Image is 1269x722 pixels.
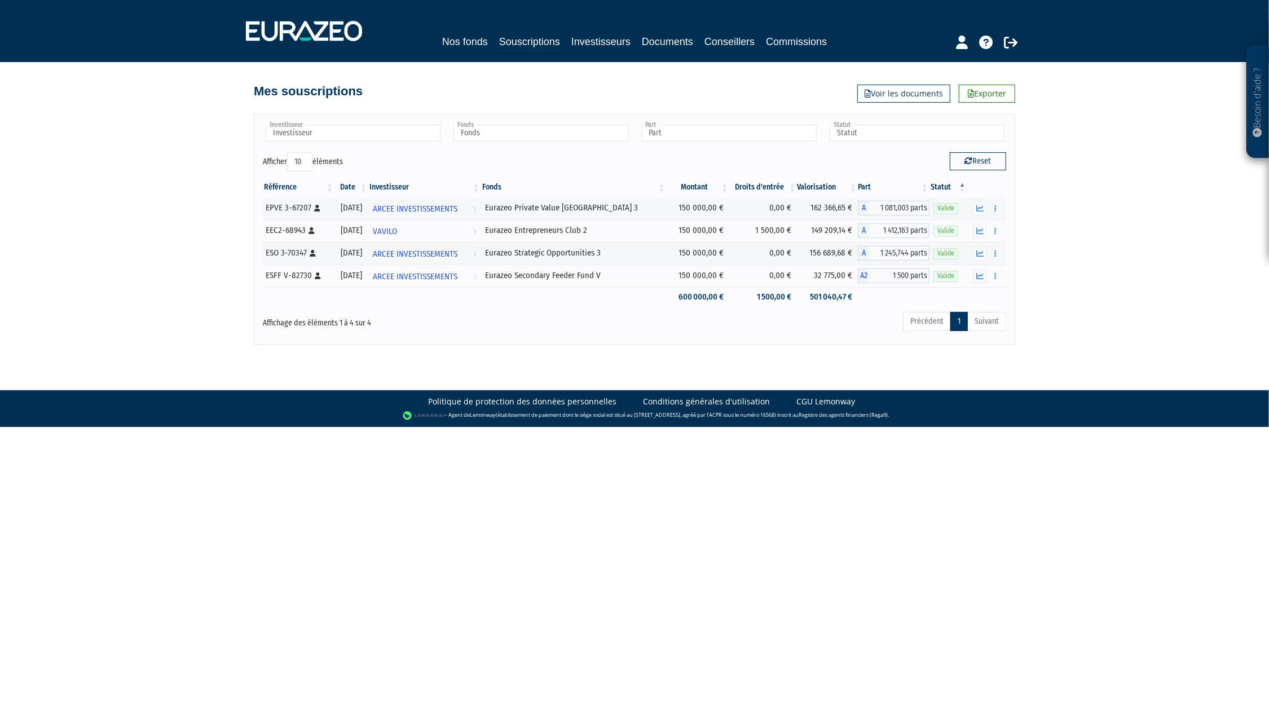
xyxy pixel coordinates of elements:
[858,223,869,238] span: A
[869,246,929,261] span: 1 245,744 parts
[368,197,481,219] a: ARCEE INVESTISSEMENTS
[642,34,693,50] a: Documents
[730,178,797,197] th: Droits d'entrée: activer pour trier la colonne par ordre croissant
[368,178,481,197] th: Investisseur: activer pour trier la colonne par ordre croissant
[263,152,343,171] label: Afficher éléments
[933,226,958,236] span: Valide
[254,85,363,98] h4: Mes souscriptions
[338,224,364,236] div: [DATE]
[310,250,316,257] i: [Français] Personne physique
[667,242,730,265] td: 150 000,00 €
[797,265,858,287] td: 32 775,00 €
[1252,51,1264,153] p: Besoin d'aide ?
[473,199,477,219] i: Voir l'investisseur
[263,178,334,197] th: Référence : activer pour trier la colonne par ordre croissant
[858,223,929,238] div: A - Eurazeo Entrepreneurs Club 2
[373,199,457,219] span: ARCEE INVESTISSEMENTS
[667,219,730,242] td: 150 000,00 €
[730,219,797,242] td: 1 500,00 €
[667,287,730,307] td: 600 000,00 €
[796,396,855,407] a: CGU Lemonway
[797,219,858,242] td: 149 209,14 €
[929,178,967,197] th: Statut : activer pour trier la colonne par ordre d&eacute;croissant
[373,266,457,287] span: ARCEE INVESTISSEMENTS
[266,202,331,214] div: EPVE 3-67207
[797,242,858,265] td: 156 689,68 €
[485,224,663,236] div: Eurazeo Entrepreneurs Club 2
[11,410,1258,421] div: - Agent de (établissement de paiement dont le siège social est situé au [STREET_ADDRESS], agréé p...
[643,396,770,407] a: Conditions générales d'utilisation
[485,270,663,281] div: Eurazeo Secondary Feeder Fund V
[470,411,496,419] a: Lemonway
[933,248,958,259] span: Valide
[858,201,929,215] div: A - Eurazeo Private Value Europe 3
[373,244,457,265] span: ARCEE INVESTISSEMENTS
[481,178,667,197] th: Fonds: activer pour trier la colonne par ordre croissant
[403,410,446,421] img: logo-lemonway.png
[485,202,663,214] div: Eurazeo Private Value [GEOGRAPHIC_DATA] 3
[869,268,929,283] span: 1 500 parts
[858,268,929,283] div: A2 - Eurazeo Secondary Feeder Fund V
[315,272,321,279] i: [Français] Personne physique
[368,265,481,287] a: ARCEE INVESTISSEMENTS
[730,287,797,307] td: 1 500,00 €
[799,411,888,419] a: Registre des agents financiers (Regafi)
[314,205,320,212] i: [Français] Personne physique
[858,268,869,283] span: A2
[667,197,730,219] td: 150 000,00 €
[473,266,477,287] i: Voir l'investisseur
[442,34,488,50] a: Nos fonds
[473,221,477,242] i: Voir l'investisseur
[667,178,730,197] th: Montant: activer pour trier la colonne par ordre croissant
[263,311,563,329] div: Affichage des éléments 1 à 4 sur 4
[933,203,958,214] span: Valide
[266,247,331,259] div: ESO 3-70347
[797,197,858,219] td: 162 366,65 €
[485,247,663,259] div: Eurazeo Strategic Opportunities 3
[797,287,858,307] td: 501 040,47 €
[704,34,755,50] a: Conseillers
[287,152,312,171] select: Afficheréléments
[334,178,368,197] th: Date: activer pour trier la colonne par ordre croissant
[950,312,968,331] a: 1
[428,396,616,407] a: Politique de protection des données personnelles
[266,224,331,236] div: EEC2-68943
[373,221,397,242] span: VAVILO
[730,197,797,219] td: 0,00 €
[950,152,1006,170] button: Reset
[730,242,797,265] td: 0,00 €
[959,85,1015,103] a: Exporter
[858,246,869,261] span: A
[338,247,364,259] div: [DATE]
[858,201,869,215] span: A
[266,270,331,281] div: ESFF V-82730
[858,246,929,261] div: A - Eurazeo Strategic Opportunities 3
[933,271,958,281] span: Valide
[246,21,362,41] img: 1732889491-logotype_eurazeo_blanc_rvb.png
[338,270,364,281] div: [DATE]
[368,242,481,265] a: ARCEE INVESTISSEMENTS
[869,223,929,238] span: 1 412,163 parts
[869,201,929,215] span: 1 081,003 parts
[338,202,364,214] div: [DATE]
[499,34,560,51] a: Souscriptions
[766,34,827,50] a: Commissions
[797,178,858,197] th: Valorisation: activer pour trier la colonne par ordre croissant
[858,178,929,197] th: Part: activer pour trier la colonne par ordre croissant
[730,265,797,287] td: 0,00 €
[368,219,481,242] a: VAVILO
[473,244,477,265] i: Voir l'investisseur
[571,34,631,50] a: Investisseurs
[667,265,730,287] td: 150 000,00 €
[857,85,950,103] a: Voir les documents
[309,227,315,234] i: [Français] Personne physique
